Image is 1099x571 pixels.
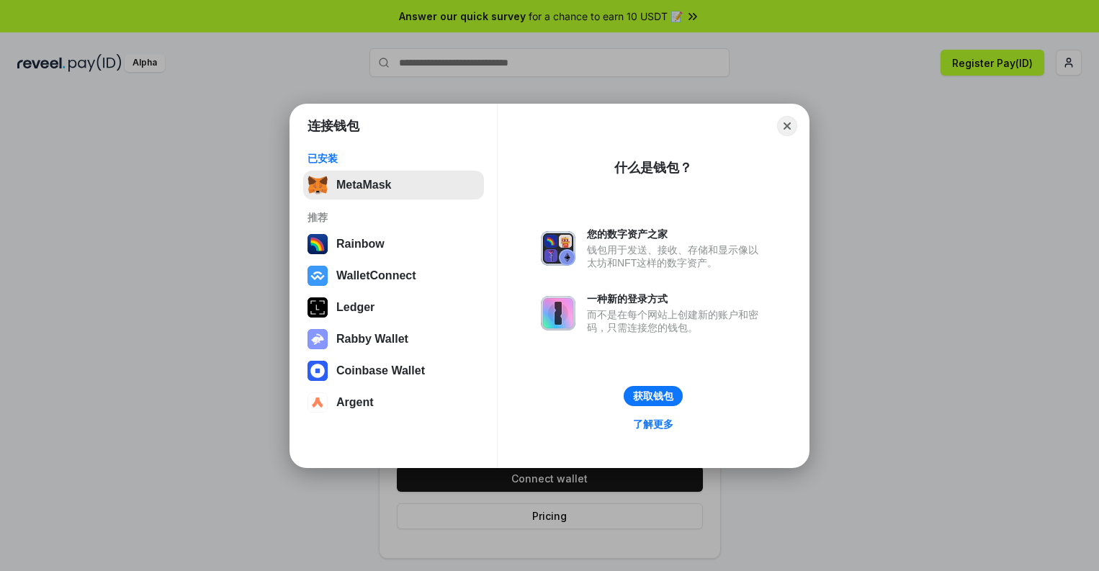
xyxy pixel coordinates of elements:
div: 推荐 [308,211,480,224]
div: Rabby Wallet [336,333,408,346]
button: Ledger [303,293,484,322]
div: 已安装 [308,152,480,165]
img: svg+xml,%3Csvg%20width%3D%22120%22%20height%3D%22120%22%20viewBox%3D%220%200%20120%20120%22%20fil... [308,234,328,254]
button: 获取钱包 [624,386,683,406]
button: Coinbase Wallet [303,356,484,385]
img: svg+xml,%3Csvg%20width%3D%2228%22%20height%3D%2228%22%20viewBox%3D%220%200%2028%2028%22%20fill%3D... [308,392,328,413]
img: svg+xml,%3Csvg%20fill%3D%22none%22%20height%3D%2233%22%20viewBox%3D%220%200%2035%2033%22%20width%... [308,175,328,195]
div: 什么是钱包？ [614,159,692,176]
h1: 连接钱包 [308,117,359,135]
button: Close [777,116,797,136]
div: 而不是在每个网站上创建新的账户和密码，只需连接您的钱包。 [587,308,766,334]
button: Rabby Wallet [303,325,484,354]
button: Rainbow [303,230,484,258]
div: WalletConnect [336,269,416,282]
a: 了解更多 [624,415,682,433]
button: MetaMask [303,171,484,199]
div: MetaMask [336,179,391,192]
img: svg+xml,%3Csvg%20width%3D%2228%22%20height%3D%2228%22%20viewBox%3D%220%200%2028%2028%22%20fill%3D... [308,361,328,381]
button: WalletConnect [303,261,484,290]
button: Argent [303,388,484,417]
img: svg+xml,%3Csvg%20xmlns%3D%22http%3A%2F%2Fwww.w3.org%2F2000%2Fsvg%22%20fill%3D%22none%22%20viewBox... [308,329,328,349]
div: 您的数字资产之家 [587,228,766,240]
div: Argent [336,396,374,409]
div: 钱包用于发送、接收、存储和显示像以太坊和NFT这样的数字资产。 [587,243,766,269]
div: 获取钱包 [633,390,673,403]
img: svg+xml,%3Csvg%20width%3D%2228%22%20height%3D%2228%22%20viewBox%3D%220%200%2028%2028%22%20fill%3D... [308,266,328,286]
img: svg+xml,%3Csvg%20xmlns%3D%22http%3A%2F%2Fwww.w3.org%2F2000%2Fsvg%22%20width%3D%2228%22%20height%3... [308,297,328,318]
div: 了解更多 [633,418,673,431]
div: Ledger [336,301,374,314]
div: Coinbase Wallet [336,364,425,377]
img: svg+xml,%3Csvg%20xmlns%3D%22http%3A%2F%2Fwww.w3.org%2F2000%2Fsvg%22%20fill%3D%22none%22%20viewBox... [541,231,575,266]
img: svg+xml,%3Csvg%20xmlns%3D%22http%3A%2F%2Fwww.w3.org%2F2000%2Fsvg%22%20fill%3D%22none%22%20viewBox... [541,296,575,331]
div: Rainbow [336,238,385,251]
div: 一种新的登录方式 [587,292,766,305]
